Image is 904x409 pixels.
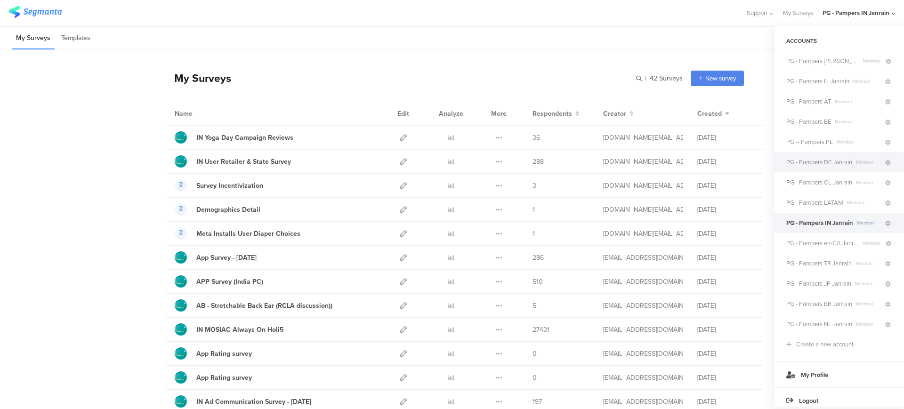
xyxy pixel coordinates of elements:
a: Meta Installs User Diaper Choices [175,227,300,240]
div: App Survey - March 2025 [196,253,257,263]
div: More [489,102,509,125]
a: AB - Stretchable Back Ear (RCLA discussion)) [175,299,332,312]
a: App Rating survey [175,347,252,360]
span: PG - Pampers Lumi Janrain [786,56,859,65]
div: IN Yoga Day Campaign Reviews [196,133,293,143]
div: [DATE] [697,325,754,335]
span: 36 [533,133,540,143]
div: Analyze [437,102,465,125]
div: gupta.a.49@pg.com [603,277,683,287]
span: Member [852,260,884,267]
span: Member [851,280,884,287]
div: sinha.ss@pg.com [603,181,683,191]
div: [DATE] [697,397,754,407]
a: Demographics Detail [175,203,260,216]
a: IN MOSIAC Always On Holi5 [175,323,284,336]
span: | [644,73,648,83]
a: IN Yoga Day Campaign Reviews [175,131,293,144]
div: Demographics Detail [196,205,260,215]
span: PG - Pampers AT [786,97,831,106]
span: Member [852,300,884,307]
div: gupta.a.49@pg.com [603,325,683,335]
a: App Rating survey [175,371,252,384]
span: 0 [533,373,537,383]
a: IN User Retailer & State Survey [175,155,291,168]
span: PG - Pampers BE [786,117,831,126]
div: sinha.ss@pg.com [603,157,683,167]
span: 197 [533,397,542,407]
span: Member [852,321,884,328]
div: [DATE] [697,157,754,167]
span: PG - Pampers TR Janrain [786,259,852,268]
a: My Profile [775,361,904,387]
span: Member [831,118,884,125]
span: Member [852,179,884,186]
div: gupta.a.49@pg.com [603,373,683,383]
div: [DATE] [697,277,754,287]
span: PG - Pampers JP Janrain [786,279,851,288]
span: PG - Pampers IN Janrain [786,218,853,227]
span: Member [831,98,884,105]
span: PG - Pampers en-CA Janrain [786,239,859,248]
span: Member [853,219,884,226]
span: 288 [533,157,544,167]
span: PG - Pampers DE Janrain [786,158,852,167]
div: [DATE] [697,373,754,383]
span: 510 [533,277,543,287]
div: IN MOSIAC Always On Holi5 [196,325,284,335]
span: My Profile [801,370,828,379]
span: 27431 [533,325,549,335]
span: 0 [533,349,537,359]
a: App Survey - [DATE] [175,251,257,264]
div: [DATE] [697,253,754,263]
div: App Rating survey [196,349,252,359]
div: sinha.ss@pg.com [603,205,683,215]
div: Edit [393,102,413,125]
span: 286 [533,253,544,263]
div: ACCOUNTS [775,33,904,49]
button: Respondents [533,109,580,119]
span: Member [859,240,884,247]
div: gupta.a.49@pg.com [603,397,683,407]
span: PG - Pampers CL Janrain [786,178,852,187]
a: APP Survey (India PC) [175,275,263,288]
div: IN Ad Communication Survey - Oct 2024 [196,397,311,407]
span: New survey [705,74,736,83]
span: Member [833,138,884,145]
div: Meta Installs User Diaper Choices [196,229,300,239]
div: APP Survey (India PC) [196,277,263,287]
span: Member [859,57,884,64]
span: Logout [799,396,818,405]
div: sinha.ss@pg.com [603,229,683,239]
span: PG - Pampers IL Janrain [786,77,849,86]
a: Survey Incentivization [175,179,263,192]
div: [DATE] [697,205,754,215]
span: Member [849,78,884,85]
li: Templates [57,27,95,49]
div: Name [175,109,231,119]
a: IN Ad Communication Survey - [DATE] [175,395,311,408]
span: 42 Surveys [650,73,683,83]
div: gupta.a.49@pg.com [603,253,683,263]
div: IN User Retailer & State Survey [196,157,291,167]
div: [DATE] [697,133,754,143]
span: PG - Pampers BR Janrain [786,299,852,308]
span: 1 [533,205,535,215]
div: [DATE] [697,301,754,311]
span: 1 [533,229,535,239]
span: Member [843,199,884,206]
span: Respondents [533,109,572,119]
div: AB - Stretchable Back Ear (RCLA discussion)) [196,301,332,311]
span: Member [852,159,884,166]
div: My Surveys [165,70,231,86]
div: [DATE] [697,349,754,359]
div: Create a new account [796,340,854,349]
li: My Surveys [12,27,55,49]
span: 5 [533,301,536,311]
span: PG - Pampers LATAM [786,198,843,207]
button: Creator [603,109,634,119]
div: [DATE] [697,229,754,239]
div: gupta.a.49@pg.com [603,301,683,311]
span: PG – Pampers PE [786,137,833,146]
span: Support [747,8,767,17]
